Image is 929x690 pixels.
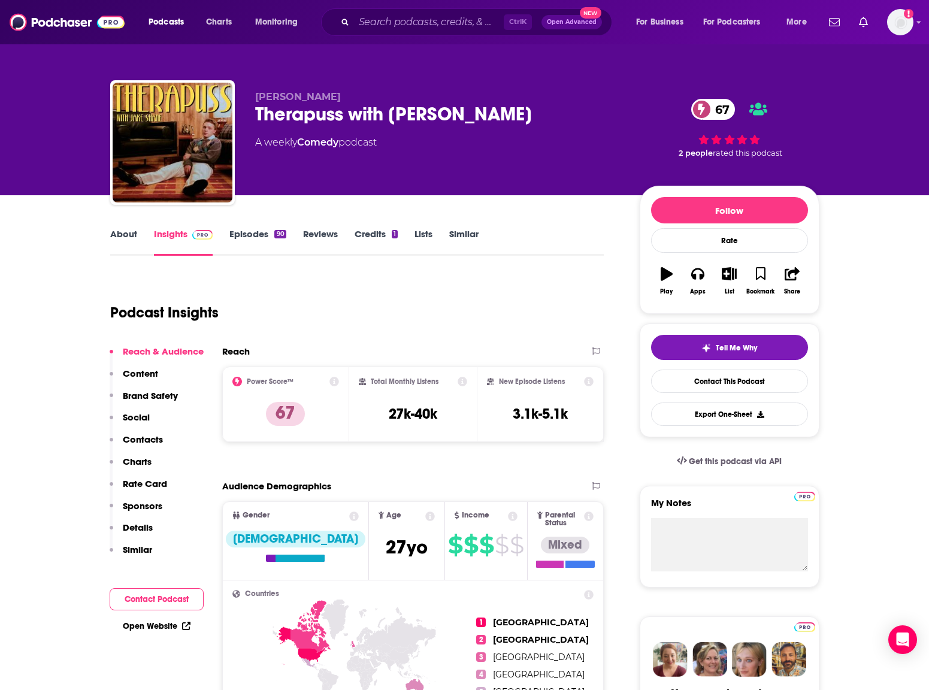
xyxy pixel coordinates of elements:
[206,14,232,31] span: Charts
[504,14,532,30] span: Ctrl K
[123,434,163,445] p: Contacts
[110,522,153,544] button: Details
[332,8,624,36] div: Search podcasts, credits, & more...
[386,535,428,559] span: 27 yo
[110,500,162,522] button: Sponsors
[580,7,601,19] span: New
[476,652,486,662] span: 3
[386,512,401,519] span: Age
[786,14,807,31] span: More
[123,500,162,512] p: Sponsors
[679,149,713,158] span: 2 people
[794,490,815,501] a: Pro website
[667,447,792,476] a: Get this podcast via API
[448,535,462,555] span: $
[493,669,585,680] span: [GEOGRAPHIC_DATA]
[776,259,807,302] button: Share
[904,9,913,19] svg: Add a profile image
[255,14,298,31] span: Monitoring
[255,91,341,102] span: [PERSON_NAME]
[303,228,338,256] a: Reviews
[449,228,479,256] a: Similar
[226,531,365,547] div: [DEMOGRAPHIC_DATA]
[110,368,158,390] button: Content
[123,456,152,467] p: Charts
[123,522,153,533] p: Details
[784,288,800,295] div: Share
[887,9,913,35] img: User Profile
[355,228,398,256] a: Credits1
[113,83,232,202] a: Therapuss with Jake Shane
[636,14,683,31] span: For Business
[476,635,486,644] span: 2
[703,14,761,31] span: For Podcasters
[745,259,776,302] button: Bookmark
[110,228,137,256] a: About
[110,588,204,610] button: Contact Podcast
[247,13,313,32] button: open menu
[110,346,204,368] button: Reach & Audience
[10,11,125,34] img: Podchaser - Follow, Share and Rate Podcasts
[794,622,815,632] img: Podchaser Pro
[110,544,152,566] button: Similar
[229,228,286,256] a: Episodes90
[110,411,150,434] button: Social
[794,492,815,501] img: Podchaser Pro
[651,335,808,360] button: tell me why sparkleTell Me Why
[245,590,279,598] span: Countries
[297,137,338,148] a: Comedy
[110,304,219,322] h1: Podcast Insights
[149,14,184,31] span: Podcasts
[198,13,239,32] a: Charts
[123,390,178,401] p: Brand Safety
[640,91,819,165] div: 67 2 peoplerated this podcast
[123,411,150,423] p: Social
[887,9,913,35] button: Show profile menu
[123,478,167,489] p: Rate Card
[703,99,736,120] span: 67
[222,346,250,357] h2: Reach
[651,402,808,426] button: Export One-Sheet
[222,480,331,492] h2: Audience Demographics
[701,343,711,353] img: tell me why sparkle
[692,642,727,677] img: Barbara Profile
[255,135,377,150] div: A weekly podcast
[493,634,589,645] span: [GEOGRAPHIC_DATA]
[732,642,767,677] img: Jules Profile
[510,535,523,555] span: $
[493,652,585,662] span: [GEOGRAPHIC_DATA]
[110,456,152,478] button: Charts
[247,377,293,386] h2: Power Score™
[651,259,682,302] button: Play
[746,288,774,295] div: Bookmark
[541,15,602,29] button: Open AdvancedNew
[725,288,734,295] div: List
[110,390,178,412] button: Brand Safety
[192,230,213,240] img: Podchaser Pro
[695,13,778,32] button: open menu
[854,12,873,32] a: Show notifications dropdown
[464,535,478,555] span: $
[771,642,806,677] img: Jon Profile
[389,405,437,423] h3: 27k-40k
[691,99,736,120] a: 67
[499,377,565,386] h2: New Episode Listens
[495,535,509,555] span: $
[713,149,782,158] span: rated this podcast
[690,288,706,295] div: Apps
[778,13,822,32] button: open menu
[123,346,204,357] p: Reach & Audience
[123,621,190,631] a: Open Website
[651,497,808,518] label: My Notes
[513,405,568,423] h3: 3.1k-5.1k
[651,197,808,223] button: Follow
[660,288,673,295] div: Play
[493,617,589,628] span: [GEOGRAPHIC_DATA]
[154,228,213,256] a: InsightsPodchaser Pro
[414,228,432,256] a: Lists
[713,259,745,302] button: List
[243,512,270,519] span: Gender
[888,625,917,654] div: Open Intercom Messenger
[716,343,757,353] span: Tell Me Why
